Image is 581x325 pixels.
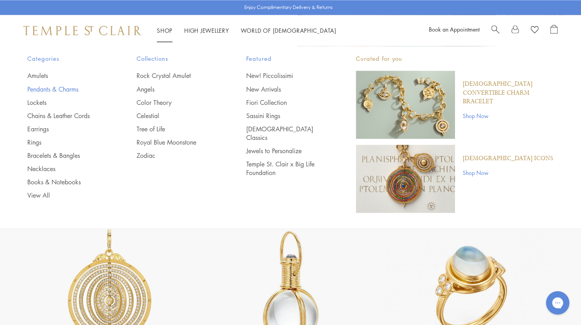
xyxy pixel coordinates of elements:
[246,111,325,120] a: Sassini Rings
[246,124,325,141] a: [DEMOGRAPHIC_DATA] Classics
[137,71,215,80] a: Rock Crystal Amulet
[463,154,553,162] a: [DEMOGRAPHIC_DATA] Icons
[137,98,215,106] a: Color Theory
[27,124,106,133] a: Earrings
[184,26,229,34] a: High JewelleryHigh Jewellery
[137,54,215,64] span: Collections
[27,177,106,186] a: Books & Notebooks
[27,164,106,173] a: Necklaces
[246,159,325,177] a: Temple St. Clair x Big Life Foundation
[463,80,554,106] a: [DEMOGRAPHIC_DATA] Convertible Charm Bracelet
[241,26,336,34] a: World of [DEMOGRAPHIC_DATA]World of [DEMOGRAPHIC_DATA]
[137,124,215,133] a: Tree of Life
[550,25,558,36] a: Open Shopping Bag
[531,25,538,36] a: View Wishlist
[137,85,215,93] a: Angels
[356,54,554,64] p: Curated for you
[491,25,499,36] a: Search
[27,54,106,64] span: Categories
[27,191,106,199] a: View All
[463,111,554,120] a: Shop Now
[27,138,106,146] a: Rings
[246,71,325,80] a: New! Piccolissimi
[157,26,336,35] nav: Main navigation
[137,138,215,146] a: Royal Blue Moonstone
[244,4,333,11] p: Enjoy Complimentary Delivery & Returns
[542,288,573,317] iframe: Gorgias live chat messenger
[27,71,106,80] a: Amulets
[27,85,106,93] a: Pendants & Charms
[246,54,325,64] span: Featured
[463,168,553,177] a: Shop Now
[137,111,215,120] a: Celestial
[137,151,215,159] a: Zodiac
[27,98,106,106] a: Lockets
[157,26,172,34] a: ShopShop
[27,151,106,159] a: Bracelets & Bangles
[27,111,106,120] a: Chains & Leather Cords
[246,98,325,106] a: Fiori Collection
[246,146,325,155] a: Jewels to Personalize
[246,85,325,93] a: New Arrivals
[23,26,141,35] img: Temple St. Clair
[429,25,480,33] a: Book an Appointment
